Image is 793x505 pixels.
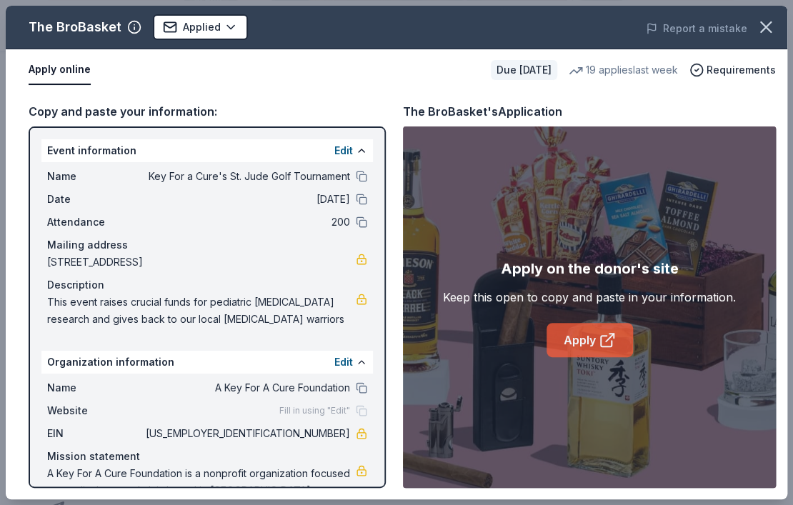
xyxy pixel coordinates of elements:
[47,191,143,208] span: Date
[646,20,747,37] button: Report a mistake
[47,276,367,294] div: Description
[47,379,143,396] span: Name
[501,257,679,280] div: Apply on the donor's site
[143,168,350,185] span: Key For a Cure's St. Jude Golf Tournament
[707,61,776,79] span: Requirements
[47,236,367,254] div: Mailing address
[334,354,353,371] button: Edit
[143,214,350,231] span: 200
[47,254,356,271] span: [STREET_ADDRESS]
[334,142,353,159] button: Edit
[47,294,356,328] span: This event raises crucial funds for pediatric [MEDICAL_DATA] research and gives back to our local...
[47,402,143,419] span: Website
[547,323,633,357] a: Apply
[41,139,373,162] div: Event information
[29,102,386,121] div: Copy and paste your information:
[569,61,678,79] div: 19 applies last week
[689,61,776,79] button: Requirements
[29,16,121,39] div: The BroBasket
[143,379,350,396] span: A Key For A Cure Foundation
[143,191,350,208] span: [DATE]
[47,214,143,231] span: Attendance
[47,168,143,185] span: Name
[47,425,143,442] span: EIN
[279,405,350,416] span: Fill in using "Edit"
[143,425,350,442] span: [US_EMPLOYER_IDENTIFICATION_NUMBER]
[491,60,557,80] div: Due [DATE]
[183,19,221,36] span: Applied
[443,289,736,306] div: Keep this open to copy and paste in your information.
[47,448,367,465] div: Mission statement
[41,351,373,374] div: Organization information
[153,14,248,40] button: Applied
[403,102,562,121] div: The BroBasket's Application
[29,55,91,85] button: Apply online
